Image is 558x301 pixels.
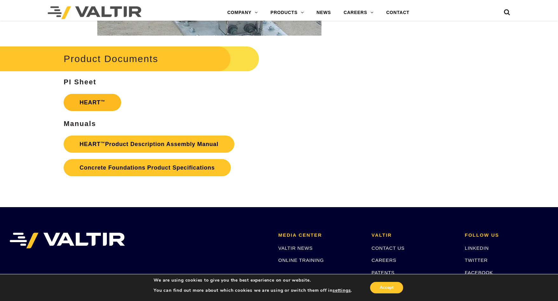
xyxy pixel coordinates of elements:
[465,245,489,251] a: LINKEDIN
[10,233,125,248] img: VALTIR
[64,120,96,128] strong: Manuals
[154,288,352,293] p: You can find out more about which cookies we are using or switch them off in .
[310,6,337,19] a: NEWS
[372,233,455,238] h2: VALTIR
[372,245,405,251] a: CONTACT US
[372,270,395,275] a: PATENTS
[380,6,416,19] a: CONTACT
[333,288,351,293] button: settings
[221,6,264,19] a: COMPANY
[64,159,231,176] a: Concrete Foundations Product Specifications
[64,78,96,86] strong: PI Sheet
[278,245,313,251] a: VALTIR NEWS
[100,141,105,146] sup: ™
[64,94,121,111] a: HEART™
[100,99,105,104] sup: ™
[465,257,488,263] a: TWITTER
[264,6,310,19] a: PRODUCTS
[278,233,362,238] h2: MEDIA CENTER
[48,6,141,19] img: Valtir
[154,277,352,283] p: We are using cookies to give you the best experience on our website.
[278,257,324,263] a: ONLINE TRAINING
[370,282,403,293] button: Accept
[337,6,380,19] a: CAREERS
[465,270,493,275] a: FACEBOOK
[64,136,234,153] a: HEART™Product Description Assembly Manual
[465,233,548,238] h2: FOLLOW US
[372,257,396,263] a: CAREERS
